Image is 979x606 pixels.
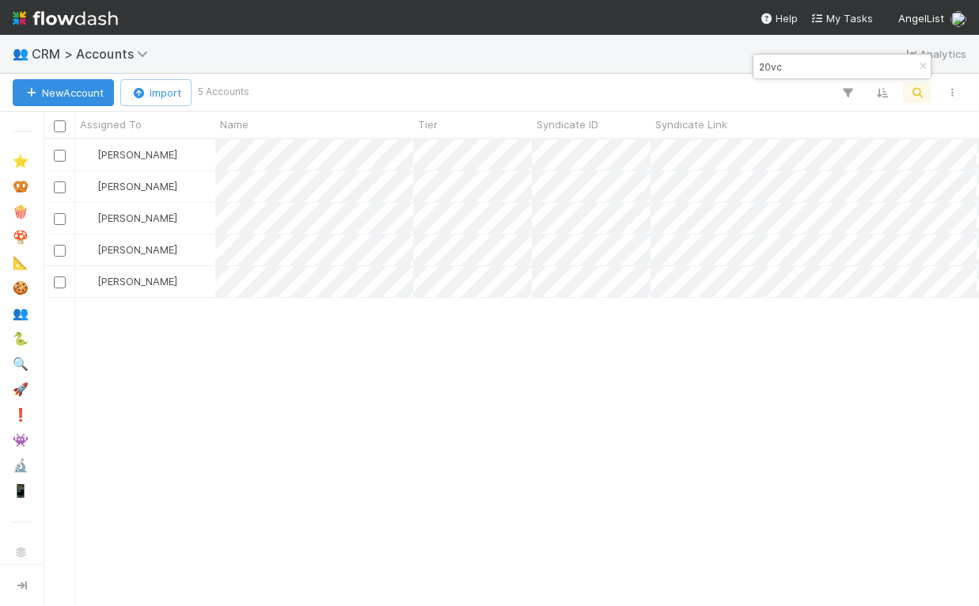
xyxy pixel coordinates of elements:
[97,212,177,224] span: [PERSON_NAME]
[951,11,966,27] img: avatar_784ea27d-2d59-4749-b480-57d513651deb.png
[13,256,28,269] span: 📐
[537,116,598,132] span: Syndicate ID
[13,231,28,244] span: 🍄
[220,116,249,132] span: Name
[13,332,28,345] span: 🐍
[760,10,798,26] div: Help
[13,205,28,219] span: 🍿
[54,181,66,193] input: Toggle Row Selected
[13,47,28,60] span: 👥
[13,79,114,106] button: NewAccount
[13,307,28,320] span: 👥
[13,357,28,371] span: 🔍
[756,57,914,76] input: Search...
[82,148,95,161] img: avatar_784ea27d-2d59-4749-b480-57d513651deb.png
[97,180,177,192] span: [PERSON_NAME]
[13,281,28,295] span: 🍪
[54,120,66,132] input: Toggle All Rows Selected
[898,12,944,25] span: AngelList
[13,433,28,447] span: 👾
[120,79,192,106] button: Import
[13,5,118,32] img: logo-inverted-e16ddd16eac7371096b0.svg
[97,275,177,288] span: [PERSON_NAME]
[82,212,95,224] img: avatar_784ea27d-2d59-4749-b480-57d513651deb.png
[97,243,177,256] span: [PERSON_NAME]
[13,459,28,472] span: 🔬
[13,484,28,497] span: 📱
[418,116,438,132] span: Tier
[54,213,66,225] input: Toggle Row Selected
[655,116,727,132] span: Syndicate Link
[82,180,95,192] img: avatar_784ea27d-2d59-4749-b480-57d513651deb.png
[198,85,249,99] small: 5 Accounts
[13,383,28,396] span: 🚀
[82,243,95,256] img: avatar_784ea27d-2d59-4749-b480-57d513651deb.png
[54,150,66,162] input: Toggle Row Selected
[32,46,156,62] span: CRM > Accounts
[80,116,142,132] span: Assigned To
[13,154,28,168] span: ⭐
[82,275,95,288] img: avatar_784ea27d-2d59-4749-b480-57d513651deb.png
[54,276,66,288] input: Toggle Row Selected
[97,148,177,161] span: [PERSON_NAME]
[810,12,873,25] span: My Tasks
[54,245,66,257] input: Toggle Row Selected
[13,180,28,193] span: 🥨
[904,44,966,63] a: Analytics
[13,408,28,421] span: ❗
